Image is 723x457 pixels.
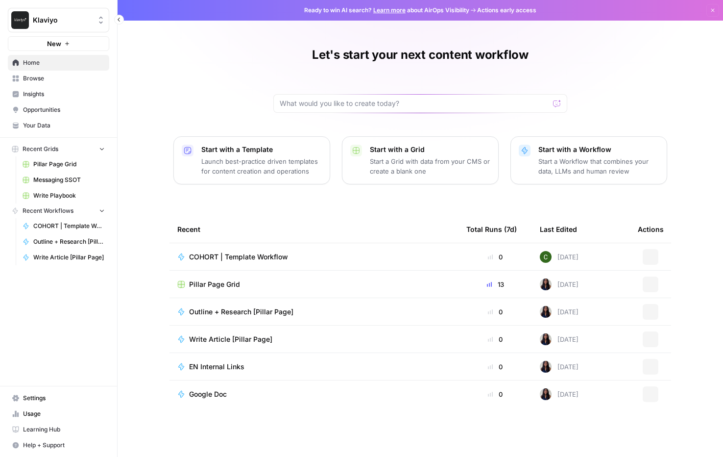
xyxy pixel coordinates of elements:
span: Outline + Research [Pillar Page] [189,307,293,317]
a: Google Doc [177,389,451,399]
button: Start with a TemplateLaunch best-practice driven templates for content creation and operations [173,136,330,184]
span: Browse [23,74,105,83]
span: Messaging SSOT [33,176,105,184]
a: Outline + Research [Pillar Page] [18,234,109,250]
p: Launch best-practice driven templates for content creation and operations [201,156,322,176]
a: Home [8,55,109,71]
span: Recent Grids [23,145,58,153]
span: COHORT | Template Workflow [33,222,105,230]
img: Klaviyo Logo [11,11,29,29]
a: Messaging SSOT [18,172,109,188]
a: Learn more [373,6,406,14]
span: Ready to win AI search? about AirOps Visibility [304,6,469,15]
div: 0 [466,362,524,372]
a: Usage [8,406,109,422]
img: rox323kbkgutb4wcij4krxobkpon [540,361,552,373]
a: Outline + Research [Pillar Page] [177,307,451,317]
a: Write Playbook [18,188,109,203]
a: Learning Hub [8,422,109,437]
img: rox323kbkgutb4wcij4krxobkpon [540,279,552,290]
span: Help + Support [23,441,105,450]
span: Your Data [23,121,105,130]
button: New [8,36,109,51]
button: Start with a WorkflowStart a Workflow that combines your data, LLMs and human review [510,136,667,184]
span: Write Playbook [33,191,105,200]
span: Usage [23,409,105,418]
button: Workspace: Klaviyo [8,8,109,32]
div: Actions [638,216,664,243]
span: Learning Hub [23,425,105,434]
span: New [47,39,61,49]
a: Your Data [8,118,109,133]
div: [DATE] [540,279,578,290]
p: Start a Workflow that combines your data, LLMs and human review [538,156,659,176]
span: Write Article [Pillar Page] [189,334,272,344]
span: Recent Workflows [23,206,73,215]
span: Outline + Research [Pillar Page] [33,237,105,246]
div: [DATE] [540,333,578,345]
a: COHORT | Template Workflow [18,218,109,234]
a: Write Article [Pillar Page] [18,250,109,265]
div: Last Edited [540,216,577,243]
img: rox323kbkgutb4wcij4krxobkpon [540,306,552,318]
h1: Let's start your next content workflow [312,47,529,63]
div: 0 [466,307,524,317]
p: Start a Grid with data from your CMS or create a blank one [370,156,490,176]
p: Start with a Template [201,145,322,154]
img: rox323kbkgutb4wcij4krxobkpon [540,388,552,400]
a: Insights [8,86,109,102]
span: Klaviyo [33,15,92,25]
input: What would you like to create today? [280,99,549,108]
a: Write Article [Pillar Page] [177,334,451,344]
a: Pillar Page Grid [18,156,109,172]
a: Pillar Page Grid [177,279,451,289]
span: Actions early access [477,6,536,15]
span: COHORT | Template Workflow [189,252,288,262]
span: EN Internal Links [189,362,244,372]
div: [DATE] [540,361,578,373]
a: Opportunities [8,102,109,118]
div: [DATE] [540,251,578,263]
a: Browse [8,71,109,86]
a: COHORT | Template Workflow [177,252,451,262]
a: EN Internal Links [177,362,451,372]
div: 0 [466,252,524,262]
div: Total Runs (7d) [466,216,517,243]
div: [DATE] [540,306,578,318]
span: Pillar Page Grid [33,160,105,169]
span: Settings [23,394,105,403]
button: Recent Workflows [8,203,109,218]
p: Start with a Workflow [538,145,659,154]
div: 0 [466,389,524,399]
span: Insights [23,90,105,99]
img: 14qrvic887bnlg6dzgoj39zarp80 [540,251,552,263]
div: 0 [466,334,524,344]
span: Write Article [Pillar Page] [33,253,105,262]
button: Recent Grids [8,142,109,156]
span: Home [23,58,105,67]
div: [DATE] [540,388,578,400]
button: Help + Support [8,437,109,453]
div: 13 [466,279,524,289]
a: Settings [8,390,109,406]
img: rox323kbkgutb4wcij4krxobkpon [540,333,552,345]
div: Recent [177,216,451,243]
span: Opportunities [23,105,105,114]
span: Google Doc [189,389,227,399]
button: Start with a GridStart a Grid with data from your CMS or create a blank one [342,136,499,184]
p: Start with a Grid [370,145,490,154]
span: Pillar Page Grid [189,279,240,289]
